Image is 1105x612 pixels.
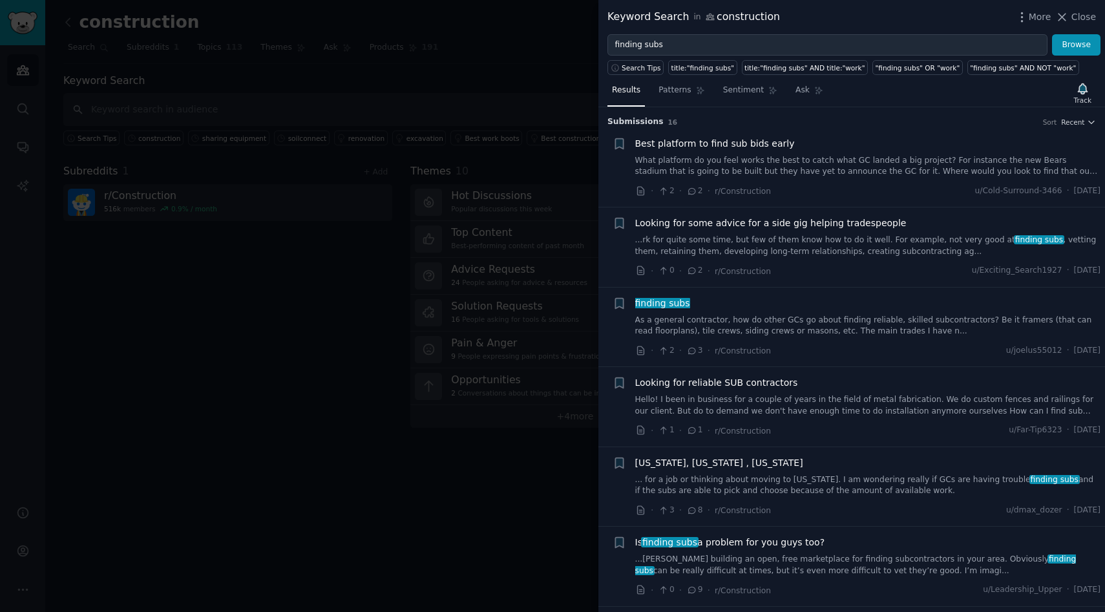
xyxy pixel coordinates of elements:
span: · [651,584,653,597]
span: · [1067,185,1069,197]
span: 0 [658,584,674,596]
a: ... for a job or thinking about moving to [US_STATE]. I am wondering really if GCs are having tro... [635,474,1101,497]
div: "finding subs" OR "work" [876,63,960,72]
span: 16 [668,118,678,126]
span: · [708,584,710,597]
span: u/Exciting_Search1927 [972,265,1062,277]
a: ...rk for quite some time, but few of them know how to do it well. For example, not very good atf... [635,235,1101,257]
span: Patterns [658,85,691,96]
a: "finding subs" AND NOT "work" [967,60,1079,75]
input: Try a keyword related to your business [607,34,1047,56]
div: title:"finding subs" [671,63,735,72]
a: Sentiment [719,80,782,107]
span: · [651,264,653,278]
span: 0 [658,265,674,277]
a: As a general contractor, how do other GCs go about finding reliable, skilled subcontractors? Be i... [635,315,1101,337]
span: [DATE] [1074,265,1100,277]
span: · [679,584,682,597]
span: r/Construction [715,346,771,355]
div: title:"finding subs" AND title:"work" [744,63,865,72]
a: ...[PERSON_NAME] building an open, free marketplace for finding subcontractors in your area. Obvi... [635,554,1101,576]
span: u/dmax_dozer [1006,505,1062,516]
span: · [679,424,682,438]
a: title:"finding subs" [668,60,737,75]
span: u/Leadership_Upper [983,584,1062,596]
span: finding subs [635,554,1077,575]
span: Sentiment [723,85,764,96]
a: Looking for some advice for a side gig helping tradespeople [635,216,907,230]
span: r/Construction [715,586,771,595]
span: r/Construction [715,427,771,436]
span: Results [612,85,640,96]
span: Search Tips [622,63,661,72]
a: Looking for reliable SUB contractors [635,376,798,390]
span: · [708,264,710,278]
div: Track [1074,96,1091,105]
a: finding subs [635,297,690,310]
a: "finding subs" OR "work" [872,60,963,75]
span: 8 [686,505,702,516]
button: Close [1055,10,1096,24]
span: finding subs [634,298,691,308]
a: Best platform to find sub bids early [635,137,795,151]
a: Patterns [654,80,709,107]
span: in [693,12,700,23]
span: · [708,424,710,438]
span: · [708,344,710,357]
button: Browse [1052,34,1100,56]
a: Hello! I been in business for a couple of years in the field of metal fabrication. We do custom f... [635,394,1101,417]
span: finding subs [1029,475,1080,484]
span: · [1067,345,1069,357]
span: u/Cold-Surround-3466 [975,185,1062,197]
span: [DATE] [1074,425,1100,436]
button: Recent [1061,118,1096,127]
span: 1 [658,425,674,436]
span: 1 [686,425,702,436]
a: Isfinding subsa problem for you guys too? [635,536,825,549]
button: More [1015,10,1051,24]
span: · [679,344,682,357]
a: title:"finding subs" AND title:"work" [742,60,868,75]
span: finding subs [1014,235,1064,244]
a: Ask [791,80,828,107]
span: r/Construction [715,506,771,515]
span: r/Construction [715,267,771,276]
span: · [651,344,653,357]
span: · [679,264,682,278]
span: 2 [686,265,702,277]
span: 3 [658,505,674,516]
span: · [1067,425,1069,436]
span: [DATE] [1074,185,1100,197]
span: r/Construction [715,187,771,196]
span: Recent [1061,118,1084,127]
span: · [651,424,653,438]
span: Is a problem for you guys too? [635,536,825,549]
div: Sort [1043,118,1057,127]
span: 9 [686,584,702,596]
span: 3 [686,345,702,357]
span: · [708,184,710,198]
span: Ask [795,85,810,96]
span: More [1029,10,1051,24]
a: Results [607,80,645,107]
span: 2 [658,345,674,357]
button: Track [1069,79,1096,107]
span: · [1067,505,1069,516]
span: [DATE] [1074,345,1100,357]
a: What platform do you feel works the best to catch what GC landed a big project? For instance the ... [635,155,1101,178]
div: "finding subs" AND NOT "work" [970,63,1076,72]
a: [US_STATE], [US_STATE] , [US_STATE] [635,456,803,470]
span: u/Far-Tip6323 [1009,425,1062,436]
span: Close [1071,10,1096,24]
button: Search Tips [607,60,664,75]
div: Keyword Search construction [607,9,780,25]
span: · [679,503,682,517]
span: [DATE] [1074,584,1100,596]
span: · [651,184,653,198]
span: · [679,184,682,198]
span: [DATE] [1074,505,1100,516]
span: Submission s [607,116,664,128]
